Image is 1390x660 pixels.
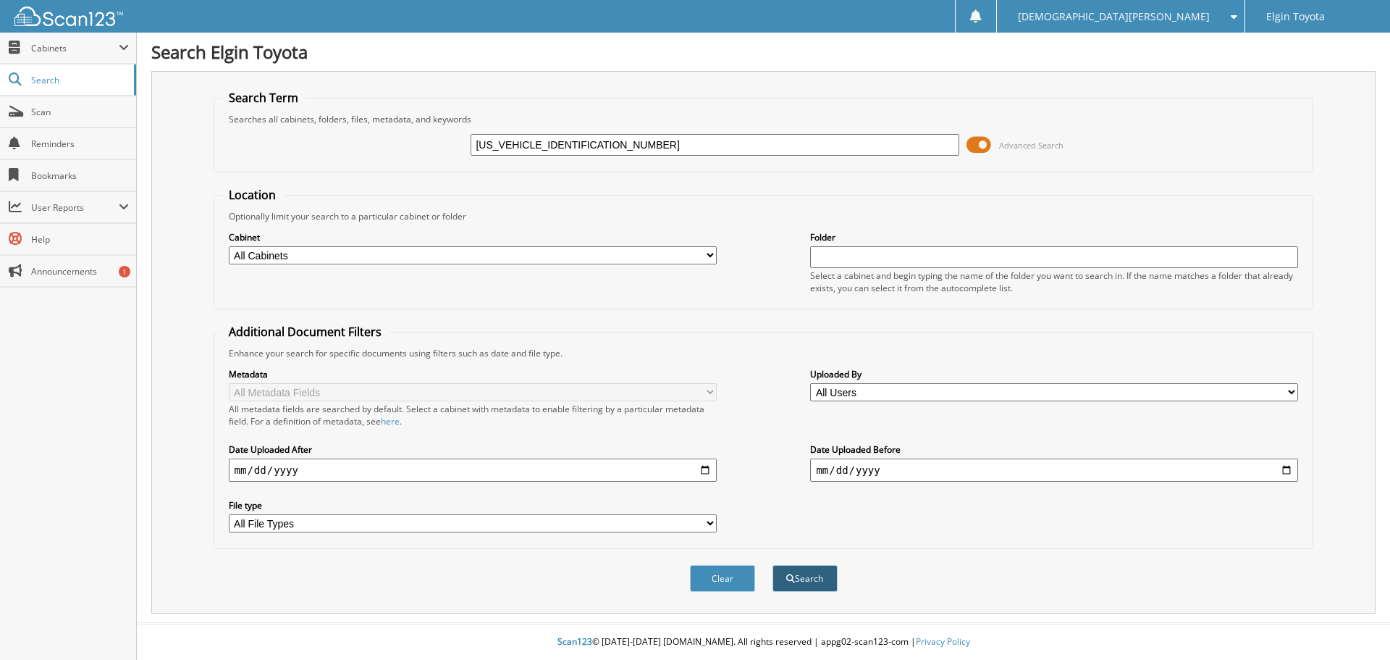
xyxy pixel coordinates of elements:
button: Clear [690,565,755,592]
div: Enhance your search for specific documents using filters such as date and file type. [222,347,1306,359]
span: Reminders [31,138,129,150]
label: Date Uploaded After [229,443,717,456]
span: [DEMOGRAPHIC_DATA][PERSON_NAME] [1018,12,1210,21]
legend: Search Term [222,90,306,106]
h1: Search Elgin Toyota [151,40,1376,64]
span: User Reports [31,201,119,214]
a: Privacy Policy [916,635,970,648]
div: 1 [119,266,130,277]
span: Announcements [31,265,129,277]
div: Optionally limit your search to a particular cabinet or folder [222,210,1306,222]
div: Select a cabinet and begin typing the name of the folder you want to search in. If the name match... [810,270,1298,294]
label: Folder [810,231,1298,243]
button: Search [772,565,838,592]
div: Searches all cabinets, folders, files, metadata, and keywords [222,113,1306,125]
span: Help [31,233,129,246]
legend: Additional Document Filters [222,324,389,340]
a: here [381,415,400,427]
span: Scan123 [557,635,592,648]
span: Cabinets [31,42,119,54]
span: Search [31,74,127,86]
span: Elgin Toyota [1266,12,1325,21]
span: Scan [31,106,129,118]
legend: Location [222,187,283,203]
input: start [229,459,717,482]
label: Date Uploaded Before [810,443,1298,456]
span: Bookmarks [31,170,129,182]
input: end [810,459,1298,482]
div: All metadata fields are searched by default. Select a cabinet with metadata to enable filtering b... [229,403,717,427]
label: Uploaded By [810,368,1298,380]
img: scan123-logo-white.svg [14,7,123,26]
label: Cabinet [229,231,717,243]
label: Metadata [229,368,717,380]
div: © [DATE]-[DATE] [DOMAIN_NAME]. All rights reserved | appg02-scan123-com | [137,625,1390,660]
span: Advanced Search [999,140,1063,151]
label: File type [229,499,717,511]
